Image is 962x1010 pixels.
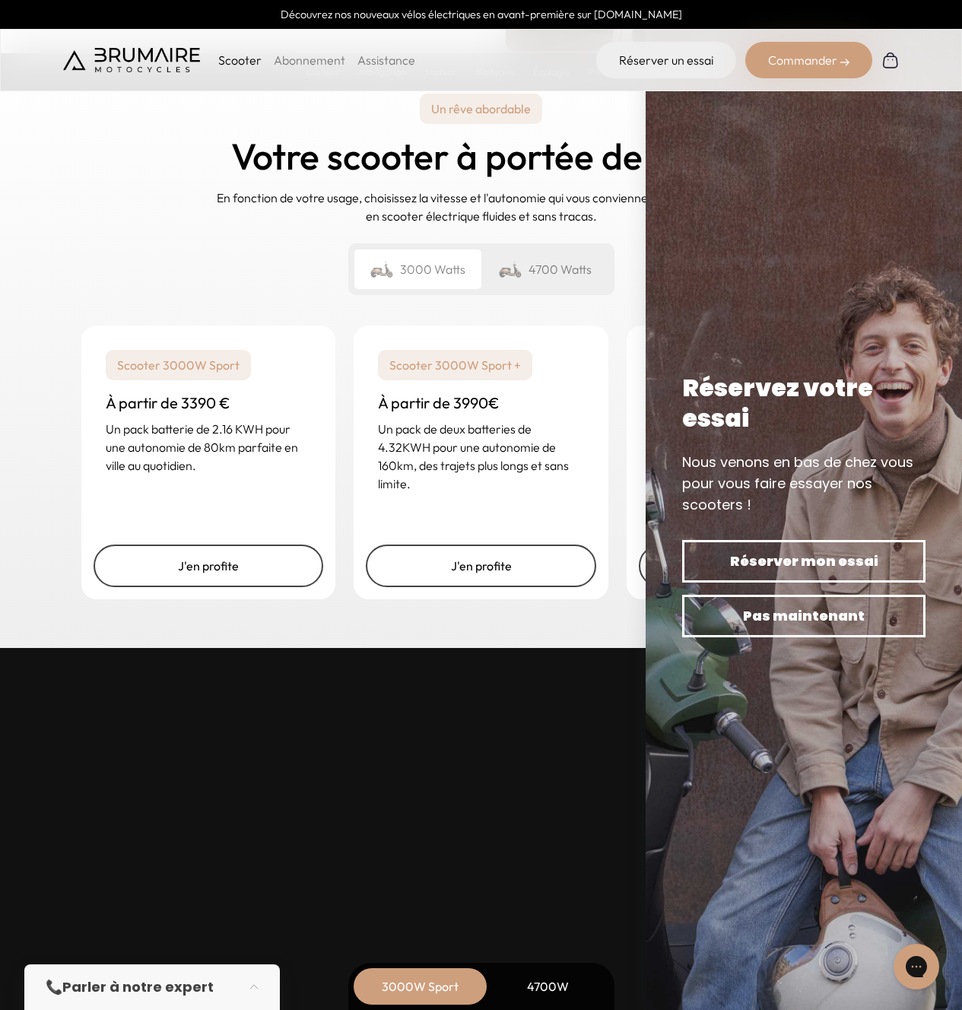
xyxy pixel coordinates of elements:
[745,42,872,78] div: Commander
[487,968,609,1005] div: 4700W
[360,968,481,1005] div: 3000W Sport
[357,52,415,68] a: Assistance
[63,48,200,72] img: Brumaire Motocycles
[106,392,312,414] h3: À partir de 3390 €
[106,420,312,475] p: Un pack batterie de 2.16 KWH pour une autonomie de 80km parfaite en ville au quotidien.
[354,249,481,289] div: 3000 Watts
[378,392,584,414] h3: À partir de 3990€
[366,545,596,587] a: J'en profite
[596,42,736,78] a: Réserver un essai
[481,249,608,289] div: 4700 Watts
[106,350,251,380] p: Scooter 3000W Sport
[274,52,345,68] a: Abonnement
[215,189,748,225] p: En fonction de votre usage, choisissez la vitesse et l'autonomie qui vous conviennent pour des tr...
[218,51,262,69] p: Scooter
[881,51,900,69] img: Panier
[886,939,947,995] iframe: Gorgias live chat messenger
[378,420,584,493] p: Un pack de deux batteries de 4.32KWH pour une autonomie de 160km, des trajets plus longs et sans ...
[639,545,869,587] a: J'en profite
[94,545,324,587] a: J'en profite
[420,94,542,124] p: Un rêve abordable
[378,350,532,380] p: Scooter 3000W Sport +
[840,58,849,67] img: right-arrow-2.png
[231,136,731,176] h2: Votre scooter à portée de main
